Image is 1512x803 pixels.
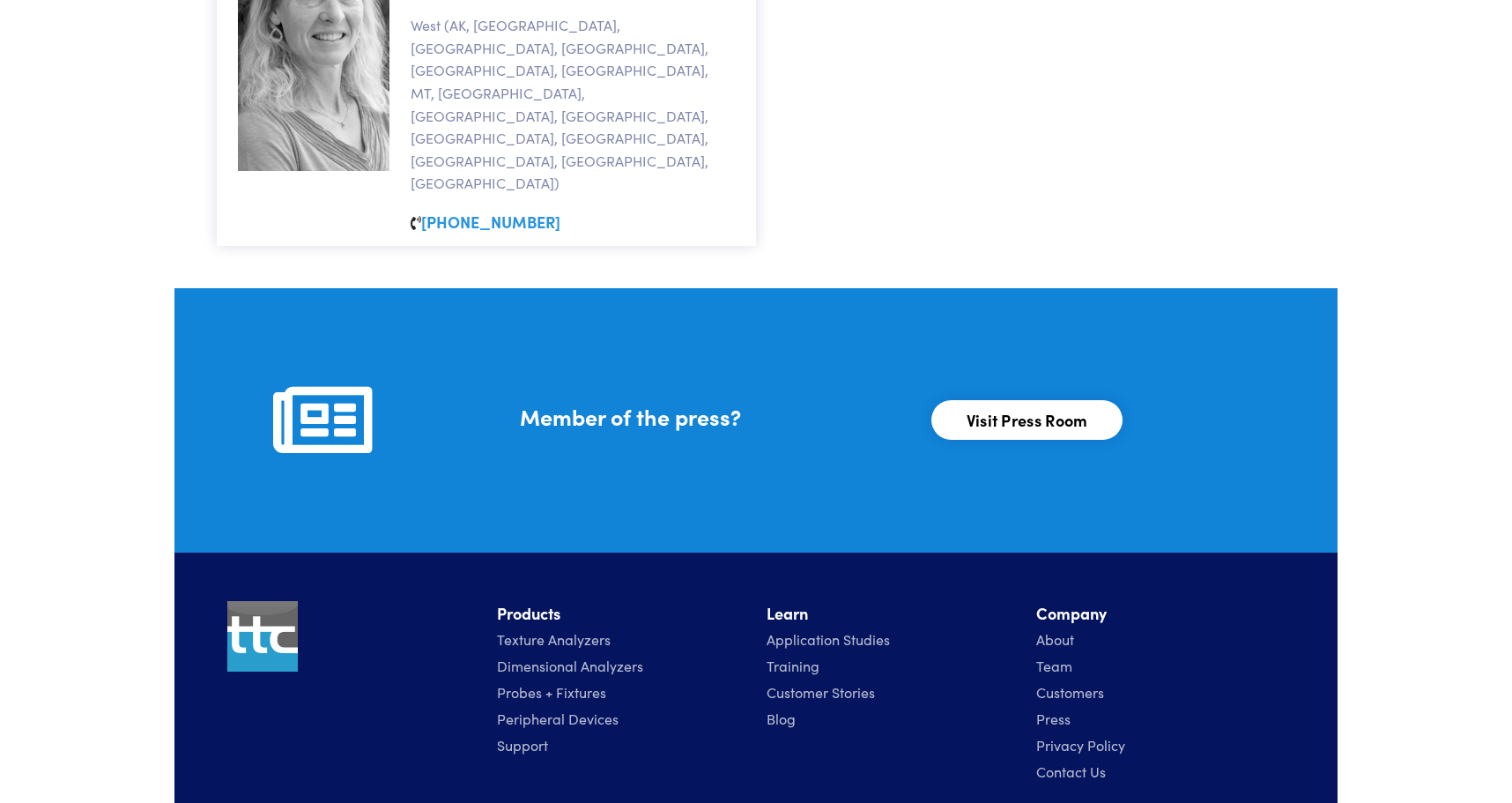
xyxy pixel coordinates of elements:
[1036,601,1285,627] li: Company
[767,656,819,675] a: Training
[767,682,875,702] a: Customer Stories
[497,629,611,649] a: Texture Analyzers
[497,656,643,675] a: Dimensional Analyzers
[411,14,735,195] p: West (AK, [GEOGRAPHIC_DATA], [GEOGRAPHIC_DATA], [GEOGRAPHIC_DATA], [GEOGRAPHIC_DATA], [GEOGRAPHIC...
[497,682,606,702] a: Probes + Fixtures
[497,601,745,627] li: Products
[1036,656,1072,675] a: Team
[1036,762,1106,781] a: Contact Us
[1036,682,1104,702] a: Customers
[767,601,1015,627] li: Learn
[497,709,619,728] a: Peripheral Devices
[931,400,1123,440] a: Visit Press Room
[1036,629,1074,649] a: About
[1036,735,1125,755] a: Privacy Policy
[1036,709,1071,728] a: Press
[767,629,890,649] a: Application Studies
[497,735,548,755] a: Support
[520,401,910,432] h5: Member of the press?
[421,211,560,233] a: [PHONE_NUMBER]
[767,709,796,728] a: Blog
[227,601,298,672] img: ttc_logo_1x1_v1.0.png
